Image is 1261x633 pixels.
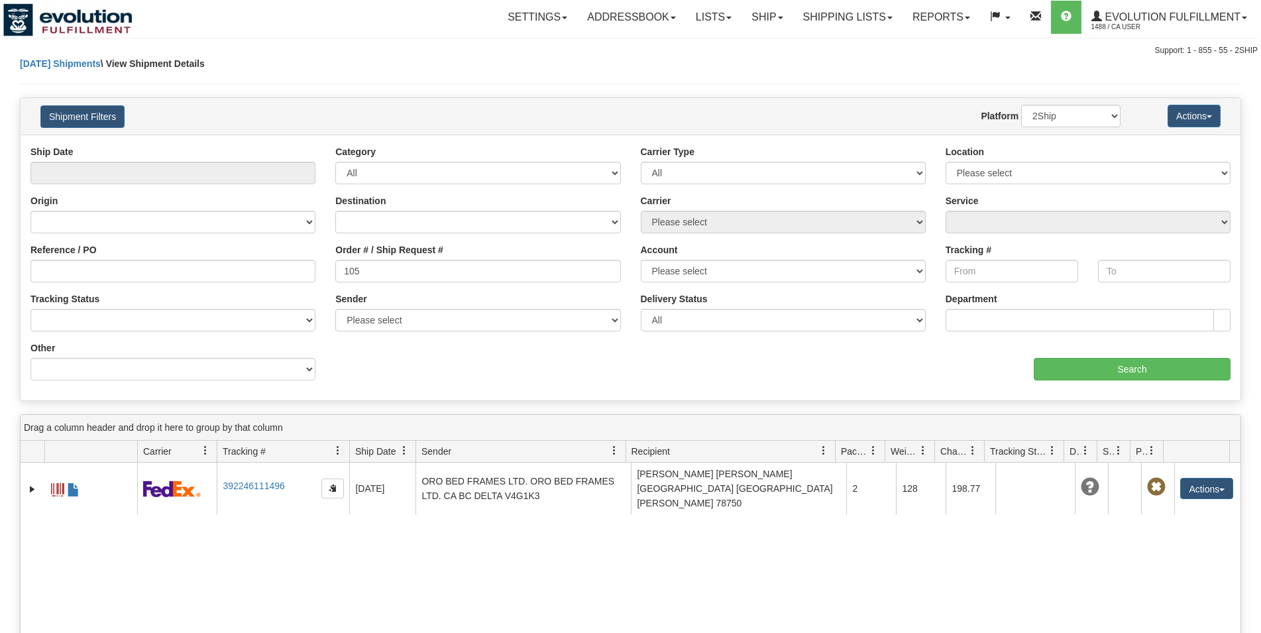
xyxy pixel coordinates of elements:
span: Delivery Status [1069,445,1081,458]
label: Tracking Status [30,292,99,306]
a: Shipping lists [793,1,903,34]
label: Category [335,145,376,158]
a: Ship Date filter column settings [393,439,415,462]
label: Carrier [641,194,671,207]
span: Evolution Fulfillment [1102,11,1240,23]
span: \ View Shipment Details [101,58,205,69]
a: Reports [903,1,980,34]
td: 128 [896,463,946,514]
a: Carrier filter column settings [194,439,217,462]
a: Addressbook [577,1,686,34]
span: Sender [421,445,451,458]
label: Carrier Type [641,145,694,158]
img: logo1488.jpg [3,3,133,36]
td: [DATE] [349,463,415,514]
span: Shipment Issues [1103,445,1114,458]
label: Sender [335,292,366,306]
div: Support: 1 - 855 - 55 - 2SHIP [3,45,1258,56]
a: Recipient filter column settings [812,439,835,462]
span: Unknown [1081,478,1099,496]
a: Sender filter column settings [603,439,626,462]
span: Weight [891,445,918,458]
img: 2 - FedEx Express® [143,481,201,497]
label: Destination [335,194,386,207]
a: 392246111496 [223,481,284,491]
a: Expand [26,483,39,496]
a: Tracking # filter column settings [327,439,349,462]
td: 2 [846,463,896,514]
a: Label [51,477,64,498]
a: Ship [741,1,793,34]
span: Recipient [631,445,670,458]
label: Order # / Ship Request # [335,243,443,257]
label: Account [641,243,678,257]
span: Packages [841,445,869,458]
a: Packages filter column settings [862,439,885,462]
span: Pickup Status [1136,445,1147,458]
label: Platform [981,109,1018,123]
label: Delivery Status [641,292,708,306]
label: Ship Date [30,145,74,158]
a: Charge filter column settings [961,439,984,462]
a: Weight filter column settings [912,439,934,462]
a: [DATE] Shipments [20,58,101,69]
label: Service [946,194,979,207]
span: Carrier [143,445,172,458]
label: Department [946,292,997,306]
a: Delivery Status filter column settings [1074,439,1097,462]
span: Tracking Status [990,445,1048,458]
input: From [946,260,1078,282]
a: Settings [498,1,577,34]
td: ORO BED FRAMES LTD. ORO BED FRAMES LTD. CA BC DELTA V4G1K3 [415,463,631,514]
span: Tracking # [223,445,266,458]
label: Origin [30,194,58,207]
label: Location [946,145,984,158]
button: Copy to clipboard [321,479,344,498]
span: Charge [940,445,968,458]
a: Commercial Invoice [67,477,80,498]
a: Shipment Issues filter column settings [1107,439,1130,462]
td: [PERSON_NAME] [PERSON_NAME] [GEOGRAPHIC_DATA] [GEOGRAPHIC_DATA] [PERSON_NAME] 78750 [631,463,846,514]
label: Other [30,341,55,355]
span: 1488 / CA User [1091,21,1191,34]
input: To [1098,260,1231,282]
button: Actions [1168,105,1221,127]
span: Pickup Not Assigned [1147,478,1166,496]
a: Tracking Status filter column settings [1041,439,1064,462]
button: Actions [1180,478,1233,499]
a: Pickup Status filter column settings [1140,439,1163,462]
a: Lists [686,1,741,34]
div: grid grouping header [21,415,1240,441]
td: 198.77 [946,463,995,514]
a: Evolution Fulfillment 1488 / CA User [1081,1,1257,34]
label: Reference / PO [30,243,97,257]
span: Ship Date [355,445,396,458]
label: Tracking # [946,243,991,257]
button: Shipment Filters [40,105,125,128]
input: Search [1034,358,1231,380]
